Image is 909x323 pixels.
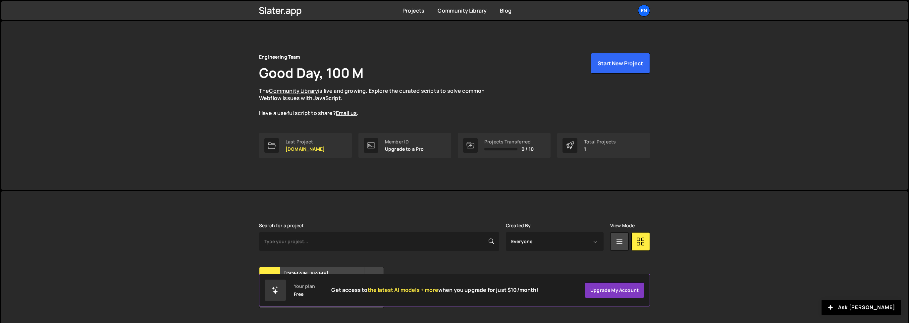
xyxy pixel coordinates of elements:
[610,223,635,228] label: View Mode
[259,267,280,288] div: wo
[294,284,315,289] div: Your plan
[336,109,357,117] a: Email us
[402,7,424,14] a: Projects
[259,64,363,82] h1: Good Day, 100 M
[438,7,487,14] a: Community Library
[591,53,650,74] button: Start New Project
[385,146,424,152] p: Upgrade to a Pro
[259,232,499,251] input: Type your project...
[484,139,534,144] div: Projects Transferred
[286,146,325,152] p: [DOMAIN_NAME]
[584,146,616,152] p: 1
[368,286,438,294] span: the latest AI models + more
[506,223,531,228] label: Created By
[331,287,538,293] h2: Get access to when you upgrade for just $10/month!
[259,53,300,61] div: Engineering Team
[584,139,616,144] div: Total Projects
[385,139,424,144] div: Member ID
[286,139,325,144] div: Last Project
[259,133,352,158] a: Last Project [DOMAIN_NAME]
[259,87,498,117] p: The is live and growing. Explore the curated scripts to solve common Webflow issues with JavaScri...
[294,292,304,297] div: Free
[585,282,644,298] a: Upgrade my account
[284,270,364,277] h2: [DOMAIN_NAME]
[822,300,901,315] button: Ask [PERSON_NAME]
[259,223,304,228] label: Search for a project
[638,5,650,17] a: En
[269,87,318,94] a: Community Library
[259,267,384,308] a: wo [DOMAIN_NAME] Created by 100 M 6 pages, last updated by 100 M about 6 hours ago
[500,7,511,14] a: Blog
[521,146,534,152] span: 0 / 10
